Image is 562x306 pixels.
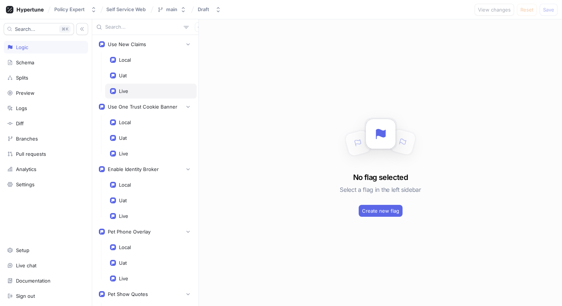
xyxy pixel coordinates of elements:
div: Local [119,57,131,63]
h3: No flag selected [353,172,408,183]
div: Uat [119,197,127,203]
div: Live [119,88,128,94]
div: Setup [16,247,29,253]
div: Draft [198,6,209,13]
div: Enable Identity Broker [108,166,159,172]
div: Uat [119,260,127,266]
div: Sign out [16,293,35,299]
div: Live chat [16,262,36,268]
button: Draft [195,3,224,16]
span: Save [543,7,554,12]
div: Branches [16,136,38,142]
div: Uat [119,135,127,141]
div: Analytics [16,166,36,172]
span: Reset [520,7,533,12]
div: Local [119,182,131,188]
div: Local [119,244,131,250]
div: Local [119,119,131,125]
div: Settings [16,181,35,187]
div: Use New Claims [108,41,146,47]
a: Documentation [4,274,88,287]
div: Splits [16,75,28,81]
span: View changes [478,7,511,12]
button: Save [540,4,558,16]
div: Logs [16,105,27,111]
div: Pull requests [16,151,46,157]
div: Logic [16,44,28,50]
div: Schema [16,59,34,65]
div: Preview [16,90,35,96]
div: Pet Phone Overlay [108,229,151,235]
div: Policy Expert [54,6,85,13]
div: K [59,25,71,33]
input: Search... [105,23,181,31]
div: Uat [119,73,127,78]
button: main [154,3,189,16]
button: Reset [517,4,537,16]
div: Live [119,213,128,219]
span: Self Service Web [106,7,146,12]
button: Search...K [4,23,74,35]
span: Create new flag [362,209,399,213]
div: Diff [16,120,24,126]
div: Live [119,276,128,281]
div: Pet Show Quotes [108,291,148,297]
button: Policy Expert [51,3,100,16]
span: Search... [15,27,35,31]
div: Use One Trust Cookie Banner [108,104,177,110]
button: View changes [475,4,514,16]
button: Create new flag [359,205,403,217]
div: Live [119,151,128,157]
h5: Select a flag in the left sidebar [340,183,421,196]
div: Documentation [16,278,51,284]
div: main [166,6,177,13]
